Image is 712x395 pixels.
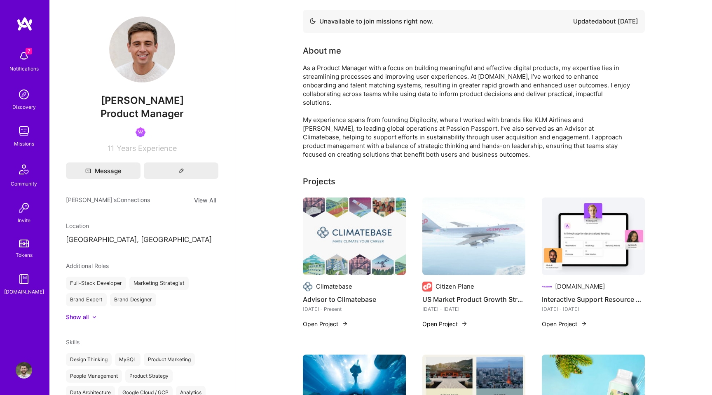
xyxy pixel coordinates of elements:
span: 7 [26,48,32,54]
span: Years Experience [117,144,177,153]
div: Location [66,221,218,230]
div: Marketing Strategist [129,277,189,290]
img: User Avatar [16,362,32,379]
h4: Advisor to Climatebase [303,294,406,305]
div: Climatebase [316,282,352,291]
button: Open Project [422,320,468,328]
div: [DATE] - Present [303,305,406,313]
h4: US Market Product Growth Strategy [422,294,525,305]
div: Updated about [DATE] [573,16,638,26]
div: Missions [14,139,34,148]
img: Company logo [542,282,552,292]
button: Open Project [542,320,587,328]
a: User Avatar [14,362,34,379]
div: Brand Expert [66,293,107,306]
button: View All [192,195,218,205]
div: Invite [18,216,30,225]
img: tokens [19,240,29,247]
div: Notifications [9,64,39,73]
button: Open Project [303,320,348,328]
div: As a Product Manager with a focus on building meaningful and effective digital products, my exper... [303,63,632,159]
img: Invite [16,200,32,216]
img: bell [16,48,32,64]
div: [DOMAIN_NAME] [4,287,44,296]
div: Community [11,179,37,188]
i: icon Mail [85,168,91,174]
div: Show all [66,313,89,321]
img: Interactive Support Resource — A.Guide [542,197,645,275]
div: Discovery [12,103,36,111]
img: User Avatar [109,16,175,82]
img: Company logo [422,282,432,292]
img: Company logo [303,282,313,292]
span: Product Manager [101,108,184,120]
div: Tokens [16,251,33,259]
img: teamwork [16,123,32,139]
span: Additional Roles [66,262,109,269]
div: Brand Designer [110,293,156,306]
img: arrow-right [461,320,468,327]
div: Unavailable to join missions right now. [309,16,433,26]
img: Community [14,160,34,179]
h4: Interactive Support Resource — [DOMAIN_NAME] [542,294,645,305]
button: Message [66,162,141,179]
span: Skills [66,339,80,346]
div: Citizen Plane [436,282,474,291]
span: [PERSON_NAME] [66,94,218,107]
div: Full-Stack Developer [66,277,126,290]
img: US Market Product Growth Strategy [422,197,525,275]
div: People Management [66,369,122,383]
img: Been on Mission [136,127,145,137]
div: Design Thinking [66,353,112,366]
p: [GEOGRAPHIC_DATA], [GEOGRAPHIC_DATA] [66,235,218,245]
div: Projects [303,175,335,188]
div: About me [303,45,341,57]
div: [DATE] - [DATE] [422,305,525,313]
div: [DOMAIN_NAME] [555,282,605,291]
div: Product Marketing [144,353,195,366]
img: discovery [16,86,32,103]
i: icon Edit [178,168,184,174]
div: MySQL [115,353,141,366]
span: [PERSON_NAME]'s Connections [66,195,150,205]
span: 11 [108,144,114,153]
img: arrow-right [581,320,587,327]
img: guide book [16,271,32,287]
div: [DATE] - [DATE] [542,305,645,313]
img: Availability [309,18,316,24]
div: Product Strategy [125,369,173,383]
img: logo [16,16,33,31]
img: Advisor to Climatebase [303,197,406,275]
img: arrow-right [342,320,348,327]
